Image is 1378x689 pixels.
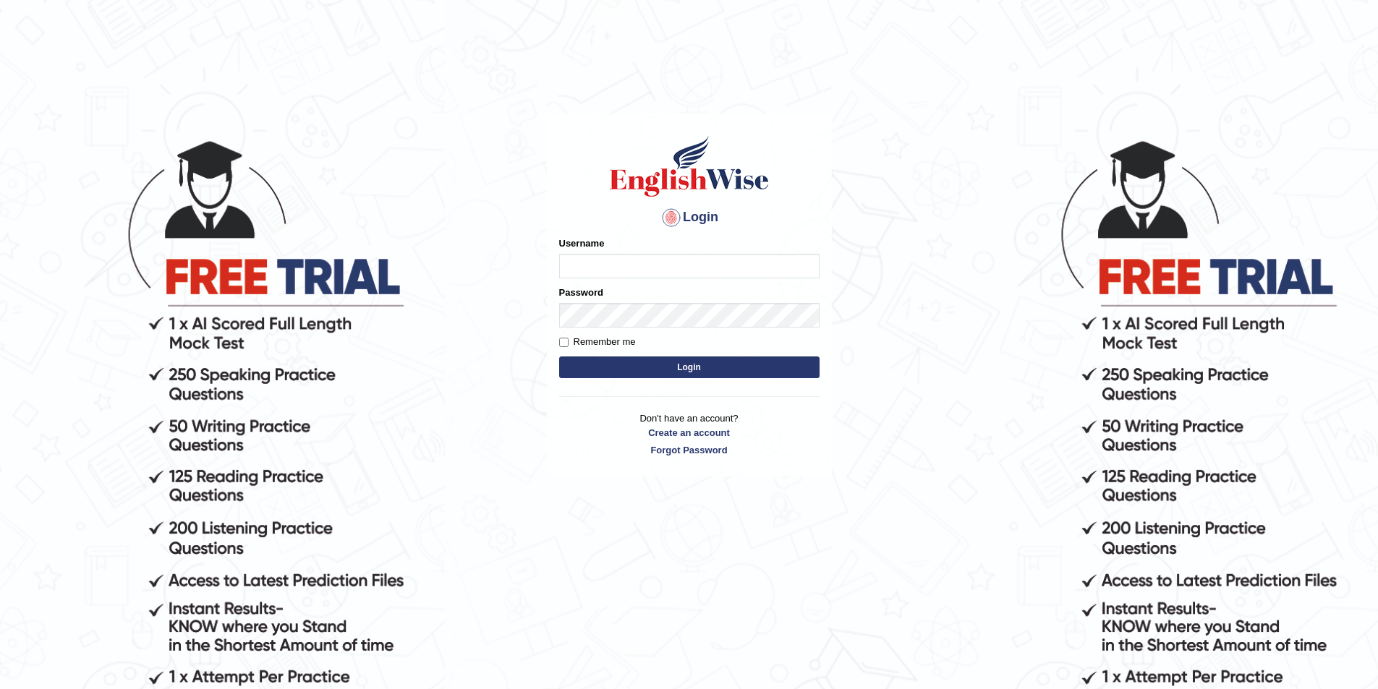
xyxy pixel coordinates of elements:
[559,443,820,457] a: Forgot Password
[559,206,820,229] h4: Login
[559,236,605,250] label: Username
[559,338,569,347] input: Remember me
[559,356,820,378] button: Login
[559,411,820,456] p: Don't have an account?
[559,426,820,440] a: Create an account
[559,335,636,349] label: Remember me
[559,286,603,299] label: Password
[607,134,772,199] img: Logo of English Wise sign in for intelligent practice with AI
